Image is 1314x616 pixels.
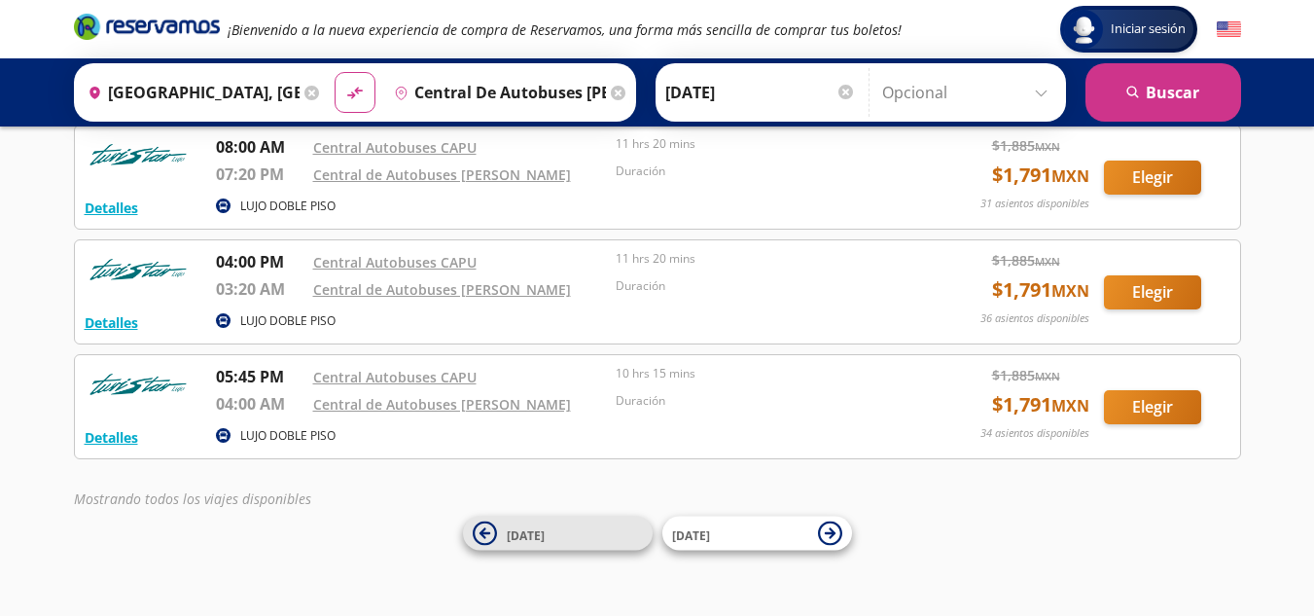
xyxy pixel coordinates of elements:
button: Buscar [1085,63,1241,122]
span: Iniciar sesión [1103,19,1193,39]
p: 11 hrs 20 mins [616,250,909,268]
p: LUJO DOBLE PISO [240,312,336,330]
button: Elegir [1104,390,1201,424]
button: Detalles [85,312,138,333]
button: [DATE] [662,517,852,551]
img: RESERVAMOS [85,135,192,174]
p: LUJO DOBLE PISO [240,427,336,445]
a: Central Autobuses CAPU [313,368,477,386]
p: 11 hrs 20 mins [616,135,909,153]
input: Buscar Origen [80,68,300,117]
p: 04:00 PM [216,250,303,273]
button: English [1217,18,1241,42]
input: Elegir Fecha [665,68,856,117]
span: $ 1,791 [992,275,1089,305]
p: 34 asientos disponibles [980,425,1089,442]
small: MXN [1051,280,1089,302]
p: 10 hrs 15 mins [616,365,909,382]
p: LUJO DOBLE PISO [240,198,336,215]
span: $ 1,885 [992,365,1060,385]
a: Brand Logo [74,12,220,47]
small: MXN [1035,369,1060,383]
p: 04:00 AM [216,392,303,416]
img: RESERVAMOS [85,365,192,404]
span: [DATE] [507,526,545,543]
a: Central Autobuses CAPU [313,138,477,157]
span: $ 1,791 [992,161,1089,190]
p: 03:20 AM [216,277,303,301]
button: Detalles [85,427,138,448]
span: $ 1,791 [992,390,1089,419]
img: RESERVAMOS [85,250,192,289]
em: Mostrando todos los viajes disponibles [74,489,311,508]
small: MXN [1035,139,1060,154]
span: $ 1,885 [992,250,1060,271]
p: 31 asientos disponibles [980,196,1089,212]
p: 08:00 AM [216,135,303,159]
p: Duración [616,277,909,295]
button: Detalles [85,198,138,218]
input: Opcional [882,68,1056,117]
em: ¡Bienvenido a la nueva experiencia de compra de Reservamos, una forma más sencilla de comprar tus... [228,20,902,39]
small: MXN [1051,395,1089,417]
button: Elegir [1104,161,1201,195]
a: Central de Autobuses [PERSON_NAME] [313,280,571,299]
input: Buscar Destino [386,68,606,117]
p: Duración [616,163,909,180]
a: Central de Autobuses [PERSON_NAME] [313,165,571,184]
a: Central Autobuses CAPU [313,253,477,272]
button: Elegir [1104,275,1201,309]
span: [DATE] [672,526,710,543]
p: 36 asientos disponibles [980,310,1089,327]
button: [DATE] [463,517,653,551]
p: 05:45 PM [216,365,303,388]
p: 07:20 PM [216,163,303,186]
small: MXN [1035,254,1060,269]
p: Duración [616,392,909,410]
a: Central de Autobuses [PERSON_NAME] [313,395,571,414]
span: $ 1,885 [992,135,1060,156]
i: Brand Logo [74,12,220,41]
small: MXN [1051,165,1089,187]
